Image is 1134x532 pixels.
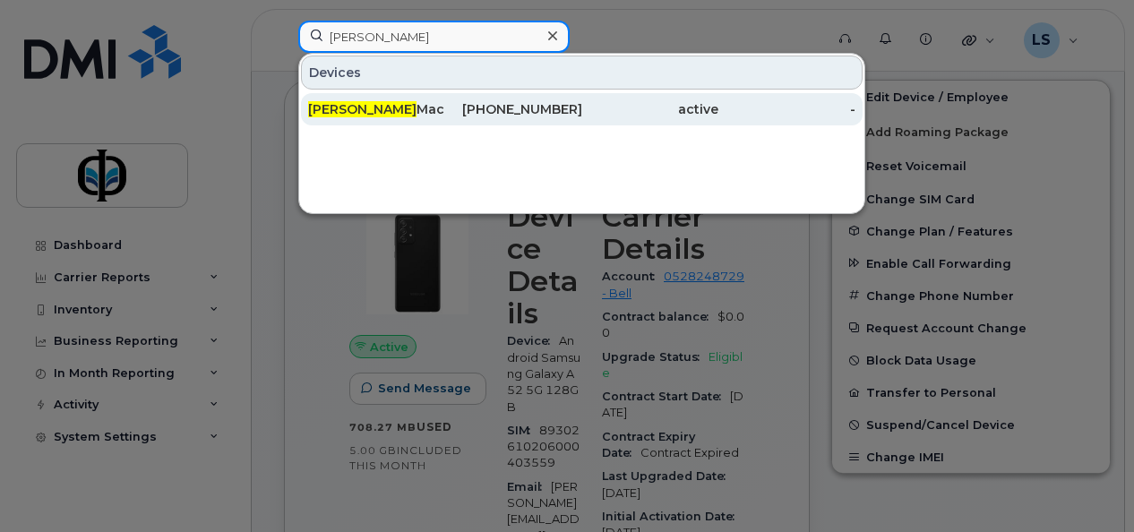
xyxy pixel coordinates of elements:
div: Macoomb [308,100,445,118]
div: Devices [301,56,863,90]
span: [PERSON_NAME] [308,101,417,117]
input: Find something... [298,21,570,53]
div: - [718,100,855,118]
div: [PHONE_NUMBER] [445,100,582,118]
a: [PERSON_NAME]Macoomb[PHONE_NUMBER]active- [301,93,863,125]
div: active [582,100,719,118]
